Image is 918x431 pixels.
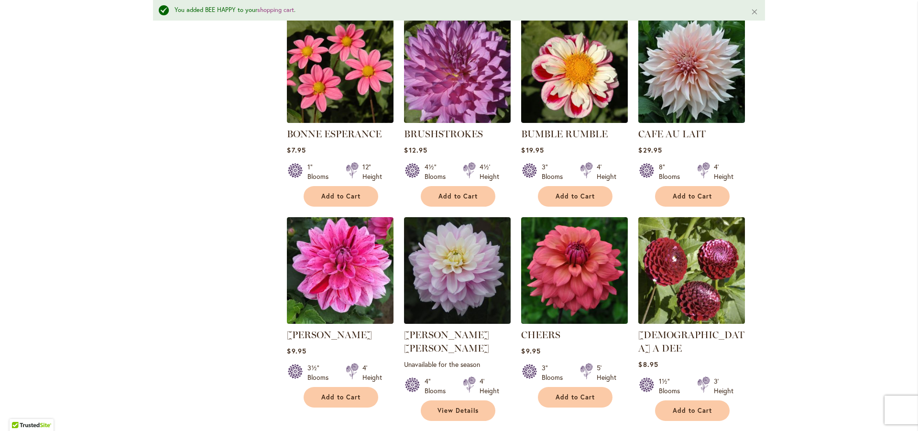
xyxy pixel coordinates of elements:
[714,162,733,181] div: 4' Height
[425,162,451,181] div: 4½" Blooms
[538,186,612,207] button: Add to Cart
[404,217,511,324] img: Charlotte Mae
[521,346,540,355] span: $9.95
[304,387,378,408] button: Add to Cart
[421,400,495,421] a: View Details
[638,145,662,155] span: $29.95
[287,217,393,324] img: CHA CHING
[437,407,479,415] span: View Details
[542,363,568,382] div: 3" Blooms
[307,162,334,181] div: 1" Blooms
[597,162,616,181] div: 4' Height
[521,145,544,155] span: $19.95
[521,116,628,125] a: BUMBLE RUMBLE
[480,376,499,396] div: 4' Height
[521,317,628,326] a: CHEERS
[321,192,361,200] span: Add to Cart
[638,128,706,140] a: CAFE AU LAIT
[521,16,628,123] img: BUMBLE RUMBLE
[556,393,595,401] span: Add to Cart
[480,162,499,181] div: 4½' Height
[521,329,560,341] a: CHEERS
[438,192,478,200] span: Add to Cart
[257,6,294,14] a: shopping cart
[304,186,378,207] button: Add to Cart
[404,116,511,125] a: BRUSHSTROKES
[659,376,686,396] div: 1½" Blooms
[673,407,712,415] span: Add to Cart
[404,128,483,140] a: BRUSHSTROKES
[655,186,730,207] button: Add to Cart
[521,128,608,140] a: BUMBLE RUMBLE
[287,128,382,140] a: BONNE ESPERANCE
[404,329,489,354] a: [PERSON_NAME] [PERSON_NAME]
[421,186,495,207] button: Add to Cart
[287,145,306,155] span: $7.95
[673,192,712,200] span: Add to Cart
[307,363,334,382] div: 3½" Blooms
[638,317,745,326] a: CHICK A DEE
[538,387,612,408] button: Add to Cart
[287,16,393,123] img: BONNE ESPERANCE
[638,329,744,354] a: [DEMOGRAPHIC_DATA] A DEE
[7,397,34,424] iframe: Launch Accessibility Center
[321,393,361,401] span: Add to Cart
[404,317,511,326] a: Charlotte Mae
[287,116,393,125] a: BONNE ESPERANCE
[425,376,451,396] div: 4" Blooms
[404,145,427,155] span: $12.95
[659,162,686,181] div: 8" Blooms
[638,16,745,123] img: Café Au Lait
[404,360,511,369] p: Unavailable for the season
[655,400,730,421] button: Add to Cart
[287,317,393,326] a: CHA CHING
[542,162,568,181] div: 3" Blooms
[362,162,382,181] div: 12" Height
[638,360,658,369] span: $8.95
[597,363,616,382] div: 5' Height
[638,116,745,125] a: Café Au Lait
[175,6,736,15] div: You added BEE HAPPY to your .
[521,217,628,324] img: CHEERS
[287,329,372,341] a: [PERSON_NAME]
[638,217,745,324] img: CHICK A DEE
[714,376,733,396] div: 3' Height
[287,346,306,355] span: $9.95
[556,192,595,200] span: Add to Cart
[362,363,382,382] div: 4' Height
[404,16,511,123] img: BRUSHSTROKES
